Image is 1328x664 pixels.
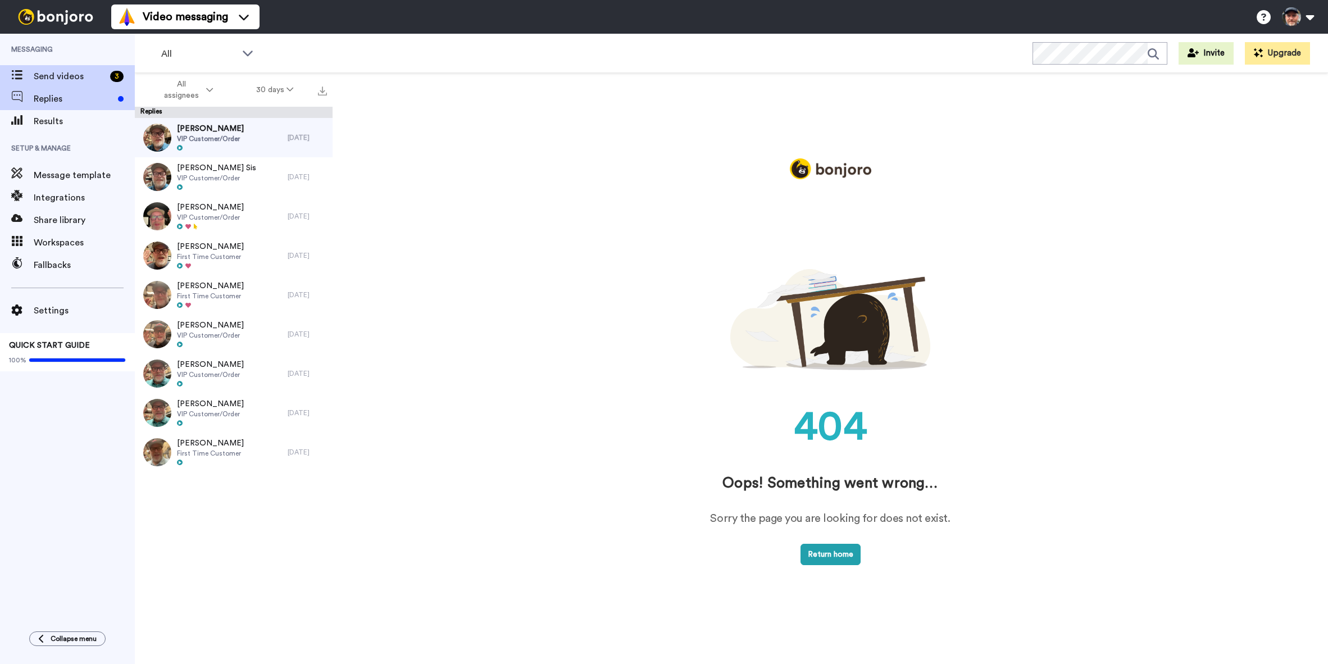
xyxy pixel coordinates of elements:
[177,410,244,419] span: VIP Customer/Order
[34,169,135,182] span: Message template
[135,393,333,433] a: [PERSON_NAME]VIP Customer/Order[DATE]
[34,115,135,128] span: Results
[355,398,1306,456] div: 404
[143,320,171,348] img: 3a739b7b-fec2-4d14-908e-02647faf618b-thumb.jpg
[177,162,256,174] span: [PERSON_NAME] Sis
[288,369,327,378] div: [DATE]
[288,251,327,260] div: [DATE]
[177,320,244,331] span: [PERSON_NAME]
[51,634,97,643] span: Collapse menu
[143,163,171,191] img: 39537f28-e30d-4bea-b049-aba568953bcc-thumb.jpg
[288,448,327,457] div: [DATE]
[135,236,333,275] a: [PERSON_NAME]First Time Customer[DATE]
[730,269,931,370] img: 404.png
[137,74,235,106] button: All assignees
[135,107,333,118] div: Replies
[177,438,244,449] span: [PERSON_NAME]
[143,124,171,152] img: 7e02eb65-798b-4aeb-83cd-6ba1a7c1f1c8-thumb.jpg
[143,281,171,309] img: 13fcc93d-e308-4329-bb42-9f380352c949-thumb.jpg
[355,473,1306,494] div: Oops! Something went wrong…
[177,370,244,379] span: VIP Customer/Order
[288,408,327,417] div: [DATE]
[177,174,256,183] span: VIP Customer/Order
[288,133,327,142] div: [DATE]
[177,213,244,222] span: VIP Customer/Order
[177,241,244,252] span: [PERSON_NAME]
[143,360,171,388] img: 692e670d-9848-417f-ad71-7f47645e4a6a-thumb.jpg
[110,71,124,82] div: 3
[143,399,171,427] img: 9be0dd89-14d7-42a2-af85-ebe0efe31b15-thumb.jpg
[135,118,333,157] a: [PERSON_NAME]VIP Customer/Order[DATE]
[288,172,327,181] div: [DATE]
[801,544,861,565] button: Return home
[1245,42,1310,65] button: Upgrade
[9,342,90,349] span: QUICK START GUIDE
[135,157,333,197] a: [PERSON_NAME] SisVIP Customer/Order[DATE]
[135,354,333,393] a: [PERSON_NAME]VIP Customer/Order[DATE]
[158,79,204,101] span: All assignees
[288,290,327,299] div: [DATE]
[177,359,244,370] span: [PERSON_NAME]
[143,202,171,230] img: 046fb462-78e2-4ee5-a8e4-cfb9a116e6e4-thumb.jpg
[29,631,106,646] button: Collapse menu
[801,551,861,558] a: Return home
[135,433,333,472] a: [PERSON_NAME]First Time Customer[DATE]
[34,304,135,317] span: Settings
[177,123,244,134] span: [PERSON_NAME]
[177,449,244,458] span: First Time Customer
[34,213,135,227] span: Share library
[288,212,327,221] div: [DATE]
[177,292,244,301] span: First Time Customer
[177,134,244,143] span: VIP Customer/Order
[288,330,327,339] div: [DATE]
[13,9,98,25] img: bj-logo-header-white.svg
[235,80,315,100] button: 30 days
[135,275,333,315] a: [PERSON_NAME]First Time Customer[DATE]
[177,202,244,213] span: [PERSON_NAME]
[143,438,171,466] img: df3c6750-cfd0-462d-9af4-a8d7fc135f90-thumb.jpg
[1179,42,1234,65] button: Invite
[34,92,113,106] span: Replies
[143,9,228,25] span: Video messaging
[566,511,1094,527] div: Sorry the page you are looking for does not exist.
[177,331,244,340] span: VIP Customer/Order
[118,8,136,26] img: vm-color.svg
[34,236,135,249] span: Workspaces
[9,356,26,365] span: 100%
[177,252,244,261] span: First Time Customer
[135,197,333,236] a: [PERSON_NAME]VIP Customer/Order[DATE]
[135,315,333,354] a: [PERSON_NAME]VIP Customer/Order[DATE]
[790,158,871,179] img: logo_full.png
[315,81,330,98] button: Export all results that match these filters now.
[177,398,244,410] span: [PERSON_NAME]
[34,191,135,204] span: Integrations
[161,47,237,61] span: All
[177,280,244,292] span: [PERSON_NAME]
[143,242,171,270] img: b3565c6f-ca74-48ae-8cea-c6f6b4acfc84-thumb.jpg
[318,87,327,95] img: export.svg
[34,258,135,272] span: Fallbacks
[34,70,106,83] span: Send videos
